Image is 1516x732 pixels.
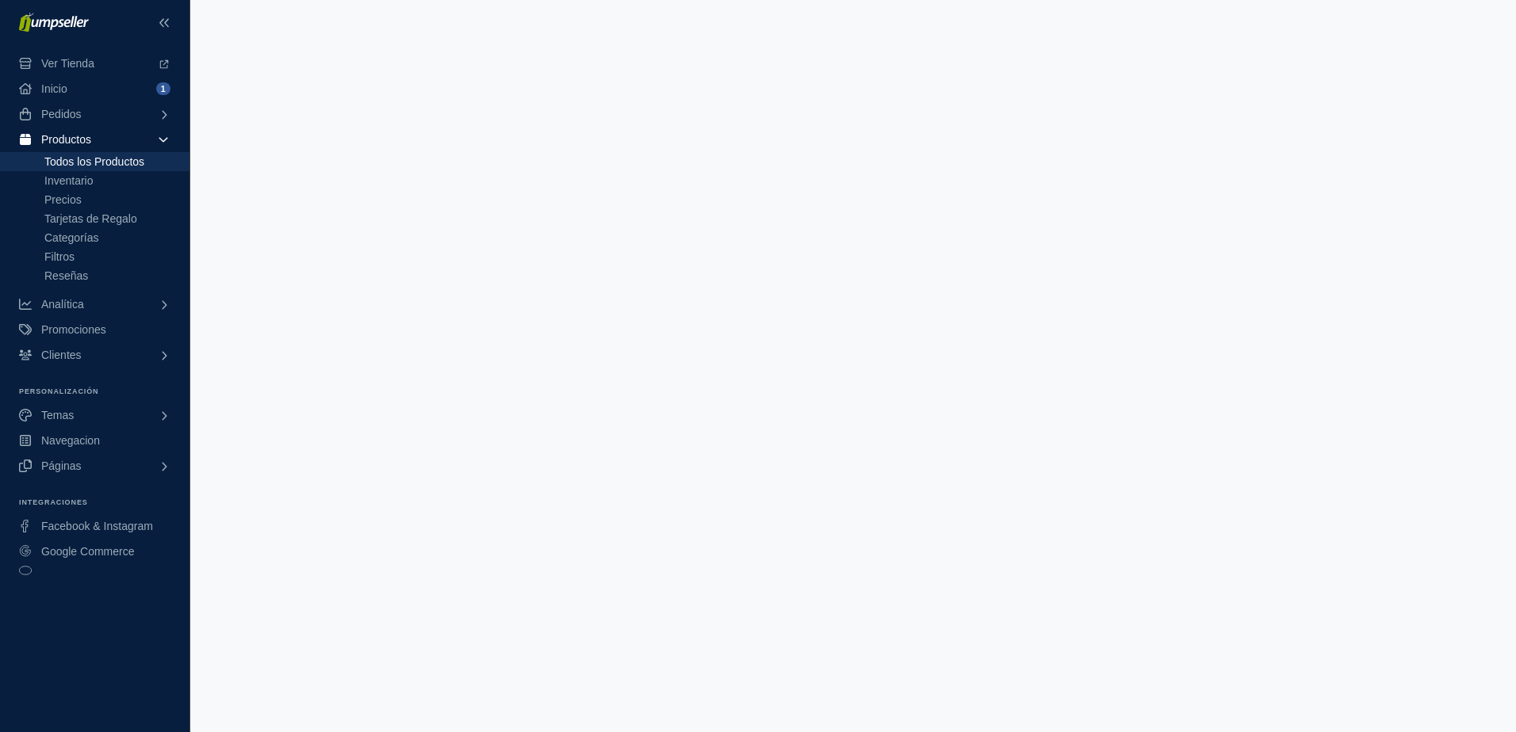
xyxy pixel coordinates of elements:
[44,209,137,228] span: Tarjetas de Regalo
[41,539,135,564] span: Google Commerce
[41,51,94,76] span: Ver Tienda
[156,82,170,95] span: 1
[41,402,74,428] span: Temas
[41,76,67,101] span: Inicio
[41,292,84,317] span: Analítica
[41,428,100,453] span: Navegacion
[41,101,82,127] span: Pedidos
[41,127,91,152] span: Productos
[41,342,82,368] span: Clientes
[151,10,177,35] a: Colapsar Menú
[44,266,88,285] span: Reseñas
[44,247,75,266] span: Filtros
[19,498,189,507] p: Integraciones
[44,228,98,247] span: Categorías
[44,190,82,209] span: Precios
[41,453,82,478] span: Páginas
[44,171,93,190] span: Inventario
[19,387,189,396] p: Personalización
[41,513,153,539] span: Facebook & Instagram
[44,152,144,171] span: Todos los Productos
[41,317,106,342] span: Promociones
